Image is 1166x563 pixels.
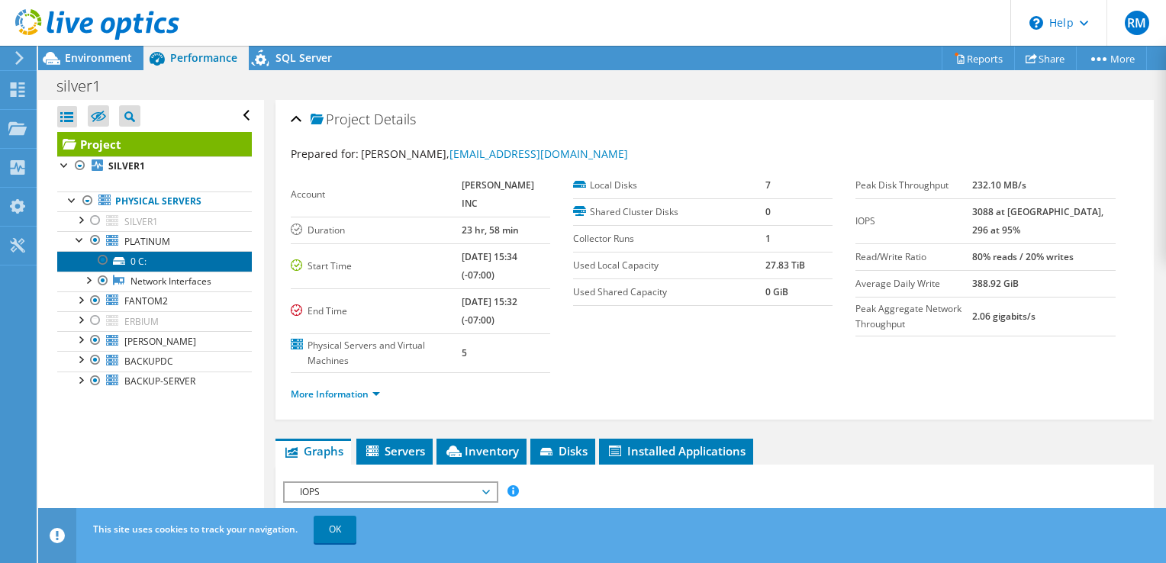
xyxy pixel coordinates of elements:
span: Environment [65,50,132,65]
a: Network Interfaces [57,272,252,291]
a: Physical Servers [57,191,252,211]
a: More Information [291,388,380,401]
span: Details [374,110,416,128]
a: [EMAIL_ADDRESS][DOMAIN_NAME] [449,146,628,161]
a: 0 C: [57,251,252,271]
b: SILVER1 [108,159,145,172]
b: 232.10 MB/s [972,179,1026,191]
span: Project [311,112,370,127]
label: Physical Servers and Virtual Machines [291,338,462,368]
a: PLATINUM [57,231,252,251]
span: SILVER1 [124,215,158,228]
label: Prepared for: [291,146,359,161]
a: SILVER1 [57,156,252,176]
span: PLATINUM [124,235,170,248]
span: ERBIUM [124,315,159,328]
a: Project [57,132,252,156]
b: 27.83 TiB [765,259,805,272]
label: Shared Cluster Disks [573,204,765,220]
span: Graphs [283,443,343,458]
span: Disks [538,443,588,458]
label: Peak Aggregate Network Throughput [855,301,972,332]
label: Local Disks [573,178,765,193]
label: Average Daily Write [855,276,972,291]
a: Share [1014,47,1077,70]
label: Used Local Capacity [573,258,765,273]
span: Inventory [444,443,519,458]
span: Performance [170,50,237,65]
a: [PERSON_NAME] [57,331,252,351]
label: Duration [291,223,462,238]
span: RM [1125,11,1149,35]
span: IOPS [292,483,488,501]
span: Servers [364,443,425,458]
a: Reports [942,47,1015,70]
a: BACKUPDC [57,351,252,371]
b: 5 [462,346,467,359]
label: Peak Disk Throughput [855,178,972,193]
a: SILVER1 [57,211,252,231]
span: FANTOM2 [124,294,168,307]
label: IOPS [855,214,972,229]
b: 1 [765,232,771,245]
a: More [1076,47,1147,70]
b: 7 [765,179,771,191]
b: 3088 at [GEOGRAPHIC_DATA], 296 at 95% [972,205,1103,236]
label: End Time [291,304,462,319]
b: [DATE] 15:32 (-07:00) [462,295,517,327]
a: OK [314,516,356,543]
label: Read/Write Ratio [855,249,972,265]
h1: silver1 [50,78,124,95]
b: 0 GiB [765,285,788,298]
span: BACKUP-SERVER [124,375,195,388]
b: 388.92 GiB [972,277,1019,290]
a: FANTOM2 [57,291,252,311]
label: Collector Runs [573,231,765,246]
span: SQL Server [275,50,332,65]
span: Installed Applications [607,443,746,458]
label: Used Shared Capacity [573,285,765,300]
label: Start Time [291,259,462,274]
a: ERBIUM [57,311,252,331]
span: This site uses cookies to track your navigation. [93,523,298,536]
b: [DATE] 15:34 (-07:00) [462,250,517,281]
label: Account [291,187,462,202]
b: 0 [765,205,771,218]
span: [PERSON_NAME], [361,146,628,161]
b: 80% reads / 20% writes [972,250,1074,263]
b: 23 hr, 58 min [462,224,519,236]
span: [PERSON_NAME] [124,335,196,348]
b: 2.06 gigabits/s [972,310,1036,323]
a: BACKUP-SERVER [57,372,252,391]
b: [PERSON_NAME] INC [462,179,534,210]
svg: \n [1029,16,1043,30]
span: BACKUPDC [124,355,173,368]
